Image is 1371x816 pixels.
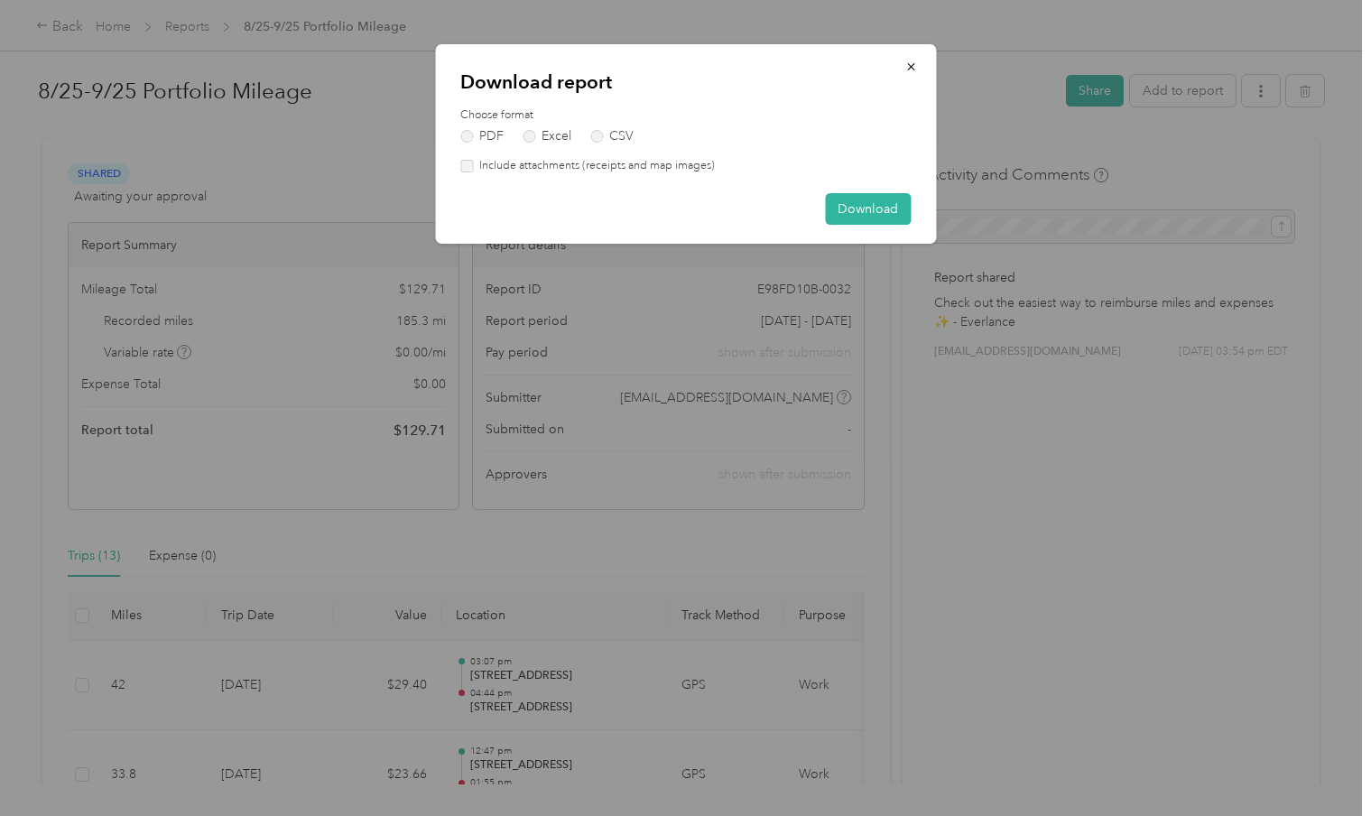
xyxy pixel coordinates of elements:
[825,193,911,225] button: Download
[523,130,571,143] label: Excel
[590,130,634,143] label: CSV
[1270,715,1371,816] iframe: Everlance-gr Chat Button Frame
[460,70,911,95] p: Download report
[473,158,715,174] label: Include attachments (receipts and map images)
[460,130,504,143] label: PDF
[460,107,911,124] label: Choose format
